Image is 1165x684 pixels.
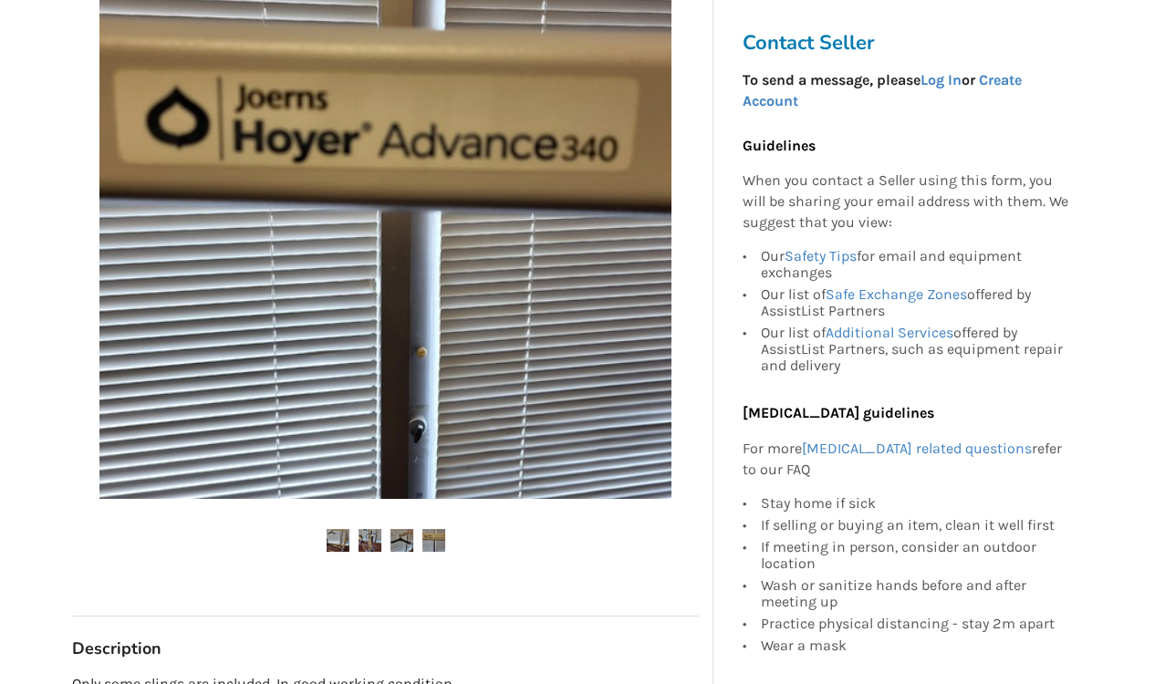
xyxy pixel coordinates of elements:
[826,324,953,341] a: Additional Services
[359,529,381,552] img: floor lift - joerns hoyer - advanced 340-mechanical floor lift-transfer aids-richmond-assistlist-...
[72,638,699,659] h3: Description
[761,284,1069,322] div: Our list of offered by AssistList Partners
[743,171,1069,234] p: When you contact a Seller using this form, you will be sharing your email address with them. We s...
[743,404,934,421] b: [MEDICAL_DATA] guidelines
[785,247,857,264] a: Safety Tips
[761,635,1069,654] div: Wear a mask
[826,285,967,303] a: Safe Exchange Zones
[743,439,1069,481] p: For more refer to our FAQ
[761,536,1069,575] div: If meeting in person, consider an outdoor location
[422,529,445,552] img: floor lift - joerns hoyer - advanced 340-mechanical floor lift-transfer aids-richmond-assistlist-...
[743,137,816,154] b: Guidelines
[761,495,1069,514] div: Stay home if sick
[327,529,349,552] img: floor lift - joerns hoyer - advanced 340-mechanical floor lift-transfer aids-richmond-assistlist-...
[390,529,413,552] img: floor lift - joerns hoyer - advanced 340-mechanical floor lift-transfer aids-richmond-assistlist-...
[802,440,1032,457] a: [MEDICAL_DATA] related questions
[743,30,1078,56] h3: Contact Seller
[761,248,1069,284] div: Our for email and equipment exchanges
[921,71,962,88] a: Log In
[761,613,1069,635] div: Practice physical distancing - stay 2m apart
[743,71,1022,109] strong: To send a message, please or
[761,322,1069,374] div: Our list of offered by AssistList Partners, such as equipment repair and delivery
[761,514,1069,536] div: If selling or buying an item, clean it well first
[761,575,1069,613] div: Wash or sanitize hands before and after meeting up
